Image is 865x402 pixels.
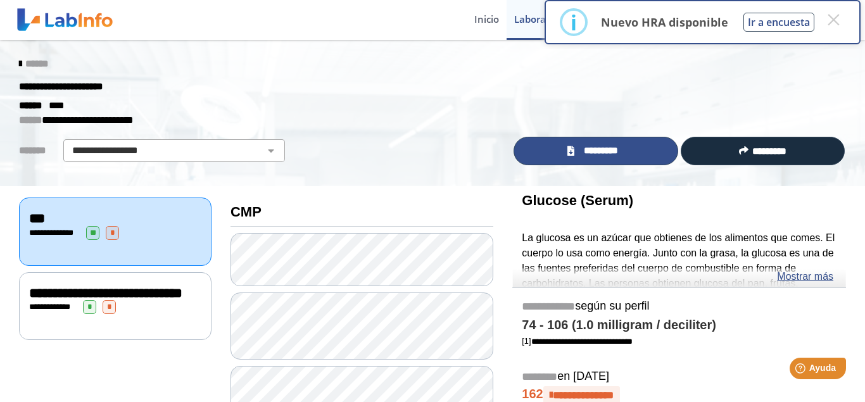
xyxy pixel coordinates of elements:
[522,230,837,351] p: La glucosa es un azúcar que obtienes de los alimentos que comes. El cuerpo lo usa como energía. J...
[752,353,851,388] iframe: Help widget launcher
[230,204,262,220] b: CMP
[522,336,632,346] a: [1]
[822,8,845,31] button: Close this dialog
[522,299,837,314] h5: según su perfil
[601,15,728,30] p: Nuevo HRA disponible
[743,13,814,32] button: Ir a encuesta
[522,192,633,208] b: Glucose (Serum)
[571,11,577,34] div: i
[522,370,837,384] h5: en [DATE]
[522,318,837,333] h4: 74 - 106 (1.0 milligram / deciliter)
[777,269,833,284] a: Mostrar más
